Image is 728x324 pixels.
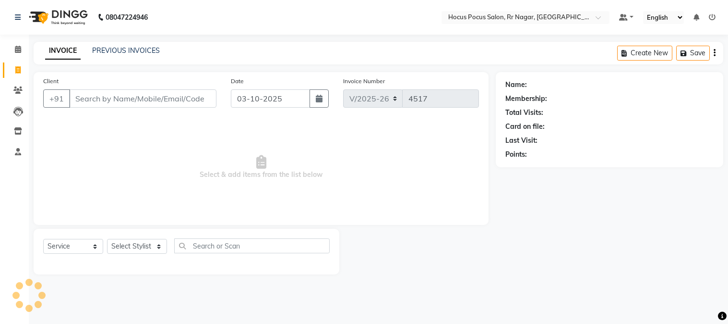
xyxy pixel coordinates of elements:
button: Save [676,46,710,61]
div: Total Visits: [505,108,543,118]
div: Membership: [505,94,547,104]
button: Create New [617,46,672,61]
input: Search or Scan [174,238,330,253]
a: INVOICE [45,42,81,60]
label: Invoice Number [343,77,385,86]
b: 08047224946 [106,4,148,31]
div: Name: [505,80,527,90]
div: Points: [505,150,527,160]
span: Select & add items from the list below [43,119,479,215]
div: Card on file: [505,122,545,132]
a: PREVIOUS INVOICES [92,46,160,55]
label: Date [231,77,244,86]
input: Search by Name/Mobile/Email/Code [69,89,216,108]
label: Client [43,77,59,86]
button: +91 [43,89,70,108]
img: logo [24,4,90,31]
div: Last Visit: [505,136,537,146]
